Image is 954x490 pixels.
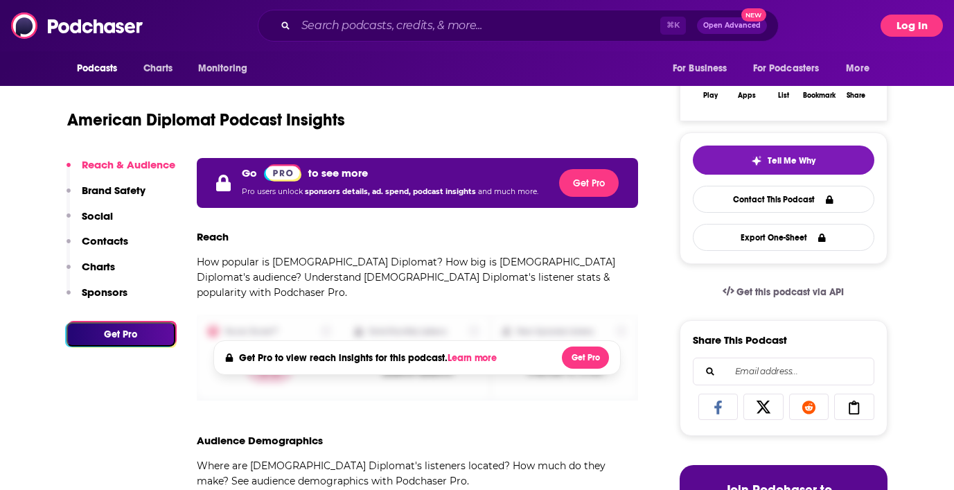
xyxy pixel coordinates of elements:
[197,254,639,300] p: How popular is [DEMOGRAPHIC_DATA] Diplomat? How big is [DEMOGRAPHIC_DATA] Diplomat's audience? Un...
[67,184,145,209] button: Brand Safety
[660,17,686,35] span: ⌘ K
[705,358,863,385] input: Email address...
[82,158,175,171] p: Reach & Audience
[693,186,874,213] a: Contact This Podcast
[197,434,323,447] h3: Audience Demographics
[67,234,128,260] button: Contacts
[264,164,302,182] a: Pro website
[698,394,739,420] a: Share on Facebook
[67,110,345,130] h1: American Diplomat Podcast Insights
[846,59,869,78] span: More
[258,10,779,42] div: Search podcasts, credits, & more...
[134,55,182,82] a: Charts
[693,146,874,175] button: tell me why sparkleTell Me Why
[693,333,787,347] h3: Share This Podcast
[448,353,500,364] button: Learn more
[712,275,856,309] a: Get this podcast via API
[305,187,478,196] span: sponsors details, ad. spend, podcast insights
[753,59,820,78] span: For Podcasters
[834,394,874,420] a: Copy Link
[738,91,756,100] div: Apps
[703,22,761,29] span: Open Advanced
[67,322,175,347] button: Get Pro
[743,394,784,420] a: Share on X/Twitter
[242,166,257,180] p: Go
[789,394,829,420] a: Share on Reddit
[296,15,660,37] input: Search podcasts, credits, & more...
[697,17,767,34] button: Open AdvancedNew
[693,224,874,251] button: Export One-Sheet
[11,12,144,39] img: Podchaser - Follow, Share and Rate Podcasts
[663,55,745,82] button: open menu
[559,169,619,197] button: Get Pro
[673,59,727,78] span: For Business
[836,55,887,82] button: open menu
[778,91,789,100] div: List
[264,164,302,182] img: Podchaser Pro
[751,155,762,166] img: tell me why sparkle
[242,182,538,202] p: Pro users unlock and much more.
[77,59,118,78] span: Podcasts
[188,55,265,82] button: open menu
[197,230,229,243] h3: Reach
[197,458,639,489] p: Where are [DEMOGRAPHIC_DATA] Diplomat's listeners located? How much do they make? See audience de...
[82,260,115,273] p: Charts
[703,91,718,100] div: Play
[736,286,844,298] span: Get this podcast via API
[67,286,127,311] button: Sponsors
[67,209,113,235] button: Social
[82,234,128,247] p: Contacts
[741,8,766,21] span: New
[67,158,175,184] button: Reach & Audience
[67,260,115,286] button: Charts
[744,55,840,82] button: open menu
[847,91,865,100] div: Share
[562,347,609,369] button: Get Pro
[82,184,145,197] p: Brand Safety
[82,209,113,222] p: Social
[308,166,368,180] p: to see more
[239,352,500,364] h4: Get Pro to view reach insights for this podcast.
[693,358,874,385] div: Search followers
[803,91,836,100] div: Bookmark
[143,59,173,78] span: Charts
[82,286,127,299] p: Sponsors
[881,15,943,37] button: Log In
[768,155,815,166] span: Tell Me Why
[198,59,247,78] span: Monitoring
[67,55,136,82] button: open menu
